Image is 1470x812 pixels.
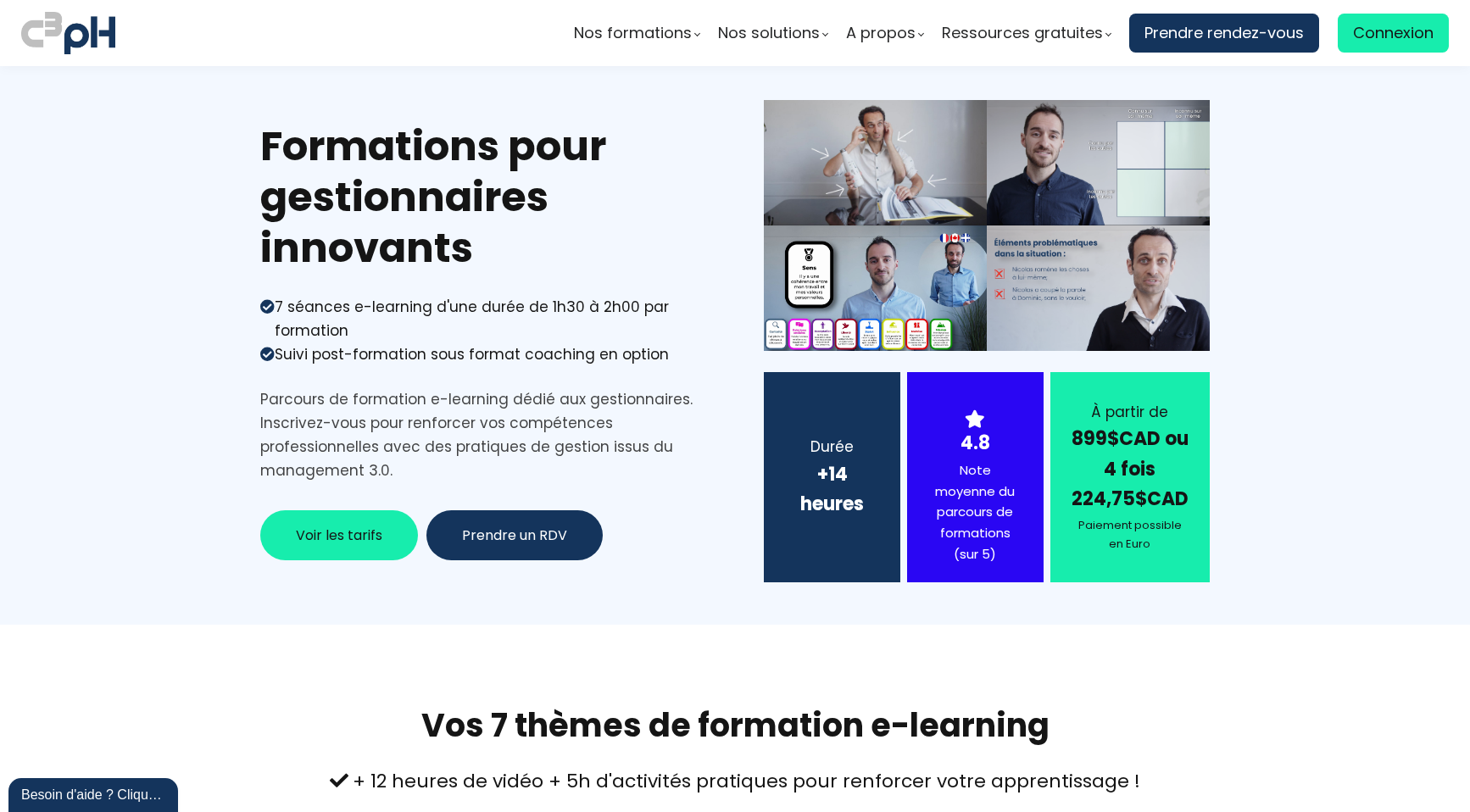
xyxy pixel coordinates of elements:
span: Voir les tarifs [296,525,382,546]
span: A propos [846,20,916,46]
div: Paiement possible en Euro [1072,516,1189,553]
div: Parcours de formation e-learning dédié aux gestionnaires. Inscrivez-vous pour renforcer vos compé... [260,387,706,482]
button: Prendre un RDV [426,510,603,560]
strong: 4.8 [961,430,990,456]
div: À partir de [1072,400,1189,424]
span: Nos formations [574,20,692,46]
b: +14 heures [800,461,864,517]
a: Prendre rendez-vous [1129,14,1319,53]
span: Nos solutions [718,20,820,46]
div: 7 séances e-learning d'une durée de 1h30 à 2h00 par formation [275,295,706,342]
iframe: chat widget [8,775,181,812]
span: Ressources gratuites [942,20,1103,46]
a: Connexion [1338,14,1449,53]
div: Note moyenne du parcours de formations (sur 5) [928,460,1022,565]
div: + 12 heures de vidéo + 5h d'activités pratiques pour renforcer votre apprentissage ! [260,766,1210,796]
strong: 899$CAD ou 4 fois 224,75$CAD [1072,425,1189,511]
h1: Vos 7 thèmes de formation e-learning [260,705,1210,746]
h1: Formations pour gestionnaires innovants [260,121,706,274]
div: Durée [785,435,878,459]
div: Suivi post-formation sous format coaching en option [275,342,669,366]
img: logo C3PH [21,8,115,58]
span: Connexion [1353,20,1434,46]
span: Prendre un RDV [462,525,567,546]
button: Voir les tarifs [260,510,418,560]
span: Prendre rendez-vous [1144,20,1304,46]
